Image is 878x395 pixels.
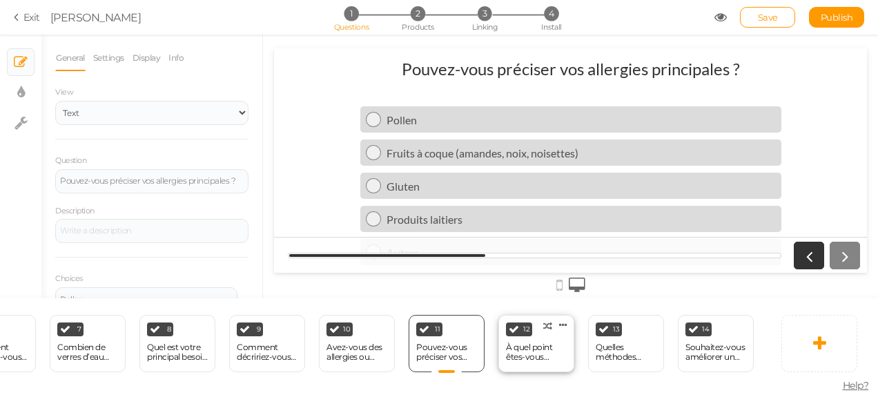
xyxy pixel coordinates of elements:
a: Settings [92,45,125,71]
div: Gluten [113,131,502,144]
span: 4 [544,6,558,21]
div: Pollen [113,65,502,78]
div: Quelles méthodes utilisez-vous pour vous détendre ? [596,343,656,362]
div: 14 Souhaitez-vous améliorer un aspect particulier de votre beauté ? [678,315,754,372]
a: Exit [14,10,40,24]
span: 9 [257,326,261,333]
label: Description [55,206,95,216]
div: Quel est votre principal besoin capillaire ? [147,343,208,362]
div: Pouvez-vous préciser vos allergies principales ? [128,10,466,30]
span: Save [758,12,778,23]
li: 4 Install [519,6,583,21]
div: À quel point êtes-vous motivé(e) à intégrer une nouvelle routine bien-être ? [506,343,567,362]
div: Souhaitez-vous améliorer un aspect particulier de votre beauté ? [685,343,746,362]
div: Pouvez-vous préciser vos allergies principales ? [60,177,244,185]
div: 7 Combien de verres d’eau buvez-vous en moyenne par jour ? [50,315,126,372]
span: 10 [343,326,350,333]
div: Produits laitiers [113,164,502,177]
div: Avez-vous des allergies ou intolérances connues ? [326,343,387,362]
span: 7 [77,326,81,333]
span: Questions [334,22,369,32]
div: 10 Avez-vous des allergies ou intolérances connues ? [319,315,395,372]
span: 12 [523,326,529,333]
div: Fruits à coque (amandes, noix, noisettes) [113,98,502,111]
span: Publish [821,12,853,23]
li: 1 Questions [319,6,383,21]
span: 8 [167,326,171,333]
li: 2 Products [386,6,450,21]
div: 8 Quel est votre principal besoin capillaire ? [139,315,215,372]
div: Pollen [60,296,233,304]
div: 12 À quel point êtes-vous motivé(e) à intégrer une nouvelle routine bien-être ? [498,315,574,372]
div: 13 Quelles méthodes utilisez-vous pour vous détendre ? [588,315,664,372]
label: Choices [55,274,83,284]
a: General [55,45,86,71]
span: 13 [613,326,619,333]
span: 3 [478,6,492,21]
div: Comment décririez-vous votre peau ? [237,343,297,362]
span: Products [402,22,434,32]
a: Info [168,45,184,71]
span: Linking [472,22,497,32]
li: 3 Linking [453,6,517,21]
label: Question [55,156,86,166]
div: Combien de verres d’eau buvez-vous en moyenne par jour ? [57,343,118,362]
span: 11 [435,326,440,333]
span: 2 [411,6,425,21]
div: Save [740,7,795,28]
span: Install [541,22,561,32]
div: [PERSON_NAME] [50,9,142,26]
a: Display [132,45,162,71]
div: 9 Comment décririez-vous votre peau ? [229,315,305,372]
span: Help? [843,379,869,392]
div: Pouvez-vous préciser vos allergies principales ? [416,343,477,362]
span: 14 [702,326,709,333]
div: 11 Pouvez-vous préciser vos allergies principales ? [409,315,485,372]
span: View [55,87,73,97]
span: 1 [344,6,358,21]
